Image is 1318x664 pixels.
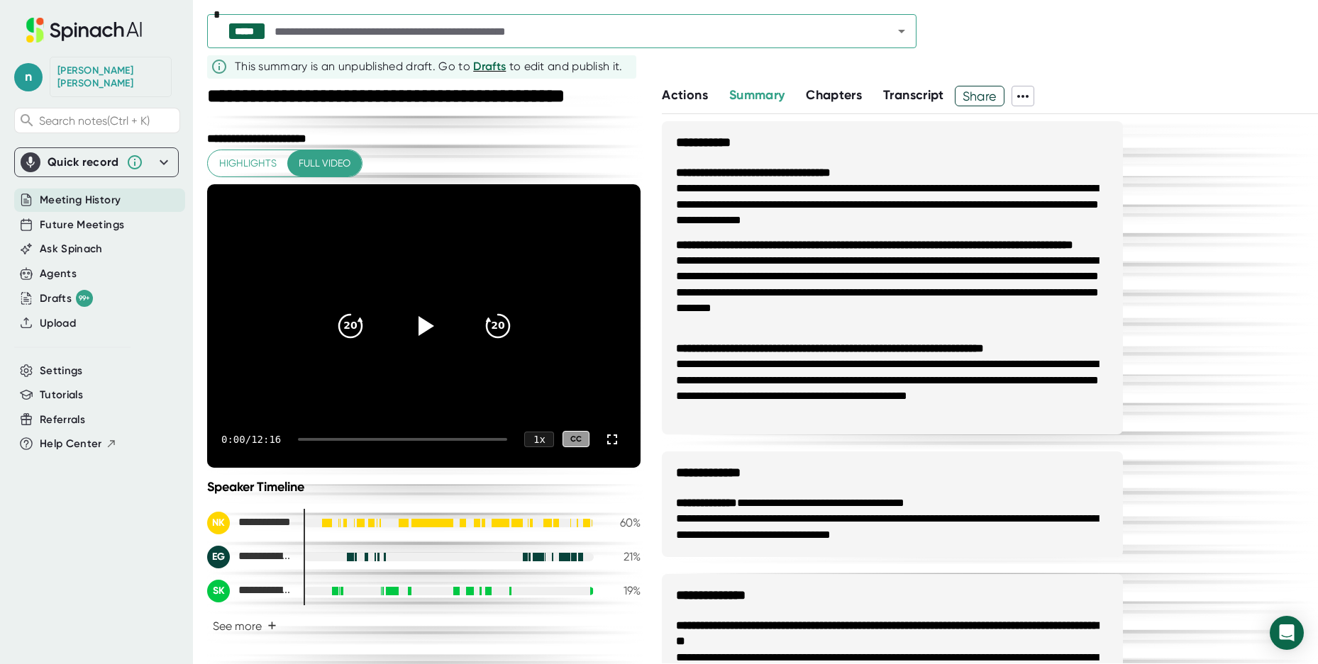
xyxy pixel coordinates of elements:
[40,315,76,332] button: Upload
[219,154,277,172] span: Highlights
[14,63,43,91] span: n
[40,363,83,379] button: Settings
[48,155,119,169] div: Quick record
[207,614,282,638] button: See more+
[729,86,785,105] button: Summary
[883,86,944,105] button: Transcript
[207,512,230,534] div: NK
[207,546,230,568] div: EG
[883,87,944,103] span: Transcript
[40,412,85,428] button: Referrals
[806,87,862,103] span: Chapters
[605,584,641,597] div: 19 %
[207,479,641,495] div: Speaker Timeline
[40,192,121,208] button: Meeting History
[21,148,172,176] div: Quick record
[40,387,83,403] button: Tutorials
[40,290,93,307] button: Drafts 99+
[806,86,862,105] button: Chapters
[207,580,230,602] div: SK
[207,580,292,602] div: Saul Kleinman
[729,87,785,103] span: Summary
[563,431,589,447] div: CC
[39,114,150,128] span: Search notes (Ctrl + K)
[605,516,641,529] div: 60 %
[267,620,277,631] span: +
[40,241,103,257] button: Ask Spinach
[955,86,1005,106] button: Share
[207,546,292,568] div: Eleanor Grayson
[221,434,281,445] div: 0:00 / 12:16
[57,64,164,89] div: Nicole Kelly
[235,58,623,75] div: This summary is an unpublished draft. Go to to edit and publish it.
[956,84,1004,108] span: Share
[892,21,912,41] button: Open
[40,290,93,307] div: Drafts
[662,86,707,105] button: Actions
[605,550,641,563] div: 21 %
[1270,616,1304,650] div: Open Intercom Messenger
[207,512,292,534] div: Nicole Kelly
[662,87,707,103] span: Actions
[299,154,350,172] span: Full video
[208,150,288,176] button: Highlights
[40,217,124,233] button: Future Meetings
[524,432,554,447] div: 1 x
[473,60,506,73] span: Drafts
[473,58,506,75] button: Drafts
[287,150,362,176] button: Full video
[40,266,77,282] button: Agents
[40,436,117,452] button: Help Center
[76,290,93,307] div: 99+
[40,436,102,452] span: Help Center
